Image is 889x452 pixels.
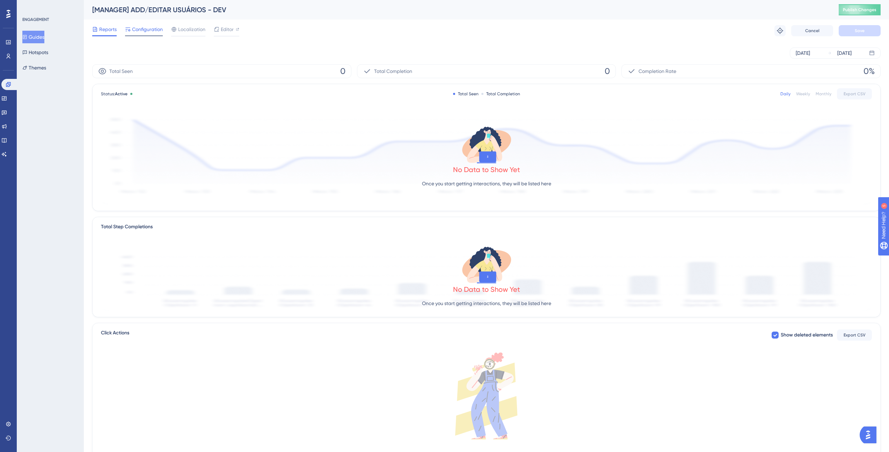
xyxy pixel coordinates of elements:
div: Total Seen [453,91,479,97]
div: Weekly [796,91,810,97]
span: 0 [340,66,345,77]
button: Save [839,25,881,36]
span: Localization [178,25,205,34]
button: Hotspots [22,46,48,59]
button: Themes [22,61,46,74]
span: Configuration [132,25,163,34]
span: Publish Changes [843,7,876,13]
span: Save [855,28,865,34]
p: Once you start getting interactions, they will be listed here [422,299,551,307]
div: [MANAGER] ADD/EDITAR USUÁRIOS - DEV [92,5,821,15]
div: Monthly [816,91,831,97]
span: Editor [221,25,234,34]
div: Total Completion [481,91,520,97]
div: 5 [49,3,51,9]
div: [DATE] [796,49,810,57]
span: 0% [864,66,875,77]
span: Export CSV [844,332,866,338]
div: No Data to Show Yet [453,165,520,175]
button: Export CSV [837,329,872,341]
span: Reports [99,25,117,34]
span: Cancel [805,28,819,34]
span: 0 [605,66,610,77]
iframe: UserGuiding AI Assistant Launcher [860,424,881,445]
span: Click Actions [101,329,129,341]
span: Total Seen [109,67,133,75]
div: Total Step Completions [101,223,153,231]
button: Cancel [791,25,833,36]
span: Status: [101,91,127,97]
button: Guides [22,31,44,43]
p: Once you start getting interactions, they will be listed here [422,179,551,188]
div: No Data to Show Yet [453,284,520,294]
div: [DATE] [837,49,852,57]
span: Export CSV [844,91,866,97]
span: Completion Rate [639,67,676,75]
div: Daily [780,91,790,97]
button: Publish Changes [839,4,881,15]
span: Need Help? [16,2,44,10]
span: Total Completion [374,67,412,75]
div: ENGAGEMENT [22,17,49,22]
span: Active [115,91,127,96]
button: Export CSV [837,88,872,99]
span: Show deleted elements [781,331,833,339]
